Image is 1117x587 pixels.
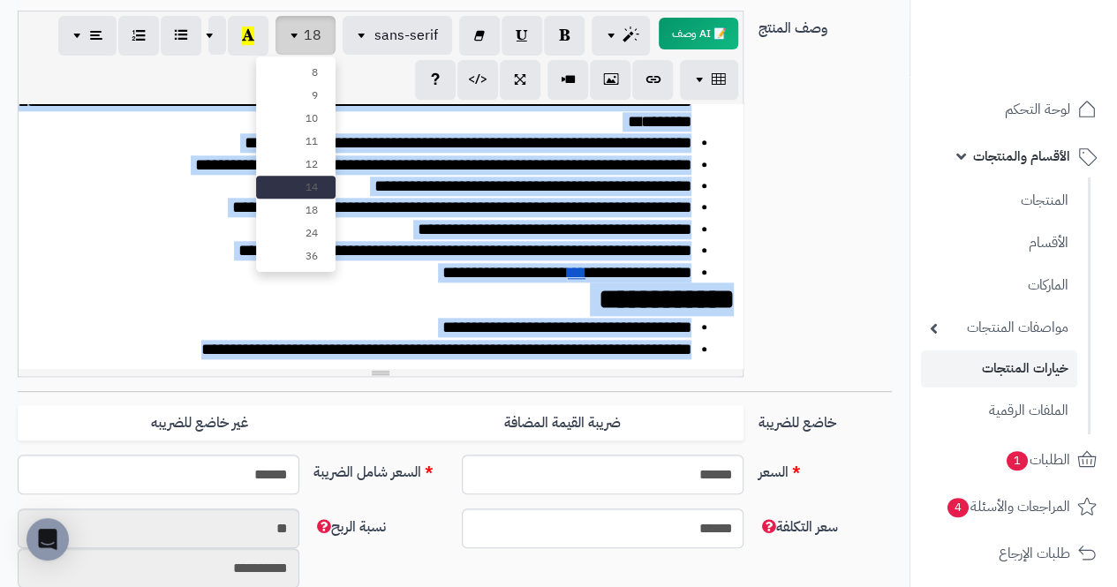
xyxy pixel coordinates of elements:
span: الطلبات [1005,448,1070,472]
span: سعر التكلفة [758,516,837,538]
a: لوحة التحكم [921,88,1106,131]
a: 10 [256,107,336,130]
span: المراجعات والأسئلة [946,494,1070,519]
a: 24 [256,222,336,245]
span: sans-serif [374,25,438,46]
label: خاضع للضريبة [751,405,899,433]
a: 36 [256,245,336,267]
a: 11 [256,130,336,153]
button: sans-serif [343,16,452,55]
span: 1 [1007,450,1029,470]
div: Open Intercom Messenger [26,518,69,561]
img: logo-2.png [997,39,1100,76]
label: وصف المنتج [751,11,899,39]
label: السعر شامل الضريبة [306,455,455,483]
span: نسبة الربح [313,516,386,538]
a: الماركات [921,267,1077,305]
a: الأقسام [921,224,1077,262]
a: مواصفات المنتجات [921,309,1077,347]
label: ضريبة القيمة المضافة [381,405,743,441]
a: طلبات الإرجاع [921,532,1106,575]
span: لوحة التحكم [1005,97,1070,122]
label: السعر [751,455,899,483]
a: 9 [256,84,336,107]
a: 18 [256,199,336,222]
a: المراجعات والأسئلة4 [921,485,1106,528]
span: 18 [304,25,321,46]
a: المنتجات [921,182,1077,220]
button: 📝 AI وصف [659,18,738,49]
label: غير خاضع للضريبه [18,405,381,441]
a: 14 [256,176,336,199]
span: الأقسام والمنتجات [973,144,1070,169]
a: الطلبات1 [921,439,1106,481]
a: الملفات الرقمية [921,392,1077,430]
button: 18 [275,16,336,55]
a: خيارات المنتجات [921,350,1077,387]
span: 4 [947,497,970,517]
span: طلبات الإرجاع [999,541,1070,566]
a: 8 [256,61,336,84]
a: 12 [256,153,336,176]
